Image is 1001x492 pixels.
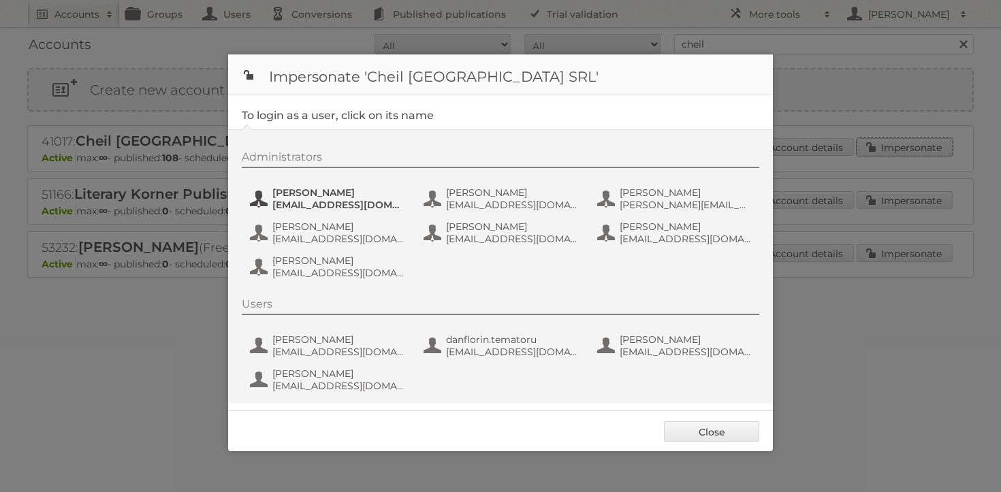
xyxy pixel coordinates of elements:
[272,255,404,267] span: [PERSON_NAME]
[446,346,578,358] span: [EMAIL_ADDRESS][DOMAIN_NAME]
[272,233,404,245] span: [EMAIL_ADDRESS][DOMAIN_NAME]
[272,346,404,358] span: [EMAIL_ADDRESS][DOMAIN_NAME]
[249,332,409,359] button: [PERSON_NAME] [EMAIL_ADDRESS][DOMAIN_NAME]
[446,186,578,199] span: [PERSON_NAME]
[249,185,409,212] button: [PERSON_NAME] [EMAIL_ADDRESS][DOMAIN_NAME]
[272,186,404,199] span: [PERSON_NAME]
[242,297,759,315] div: Users
[422,219,582,246] button: [PERSON_NAME] [EMAIL_ADDRESS][DOMAIN_NAME]
[596,185,756,212] button: [PERSON_NAME] [PERSON_NAME][EMAIL_ADDRESS][DOMAIN_NAME]
[620,333,752,346] span: [PERSON_NAME]
[272,199,404,211] span: [EMAIL_ADDRESS][DOMAIN_NAME]
[272,367,404,380] span: [PERSON_NAME]
[272,333,404,346] span: [PERSON_NAME]
[596,219,756,246] button: [PERSON_NAME] [EMAIL_ADDRESS][DOMAIN_NAME]
[446,333,578,346] span: danflorin.tematoru
[446,199,578,211] span: [EMAIL_ADDRESS][DOMAIN_NAME]
[620,186,752,199] span: [PERSON_NAME]
[596,332,756,359] button: [PERSON_NAME] [EMAIL_ADDRESS][DOMAIN_NAME]
[272,220,404,233] span: [PERSON_NAME]
[620,233,752,245] span: [EMAIL_ADDRESS][DOMAIN_NAME]
[272,380,404,392] span: [EMAIL_ADDRESS][DOMAIN_NAME]
[249,219,409,246] button: [PERSON_NAME] [EMAIL_ADDRESS][DOMAIN_NAME]
[446,233,578,245] span: [EMAIL_ADDRESS][DOMAIN_NAME]
[242,150,759,168] div: Administrators
[242,109,434,122] legend: To login as a user, click on its name
[422,185,582,212] button: [PERSON_NAME] [EMAIL_ADDRESS][DOMAIN_NAME]
[620,346,752,358] span: [EMAIL_ADDRESS][DOMAIN_NAME]
[446,220,578,233] span: [PERSON_NAME]
[664,421,759,442] a: Close
[422,332,582,359] button: danflorin.tematoru [EMAIL_ADDRESS][DOMAIN_NAME]
[249,253,409,280] button: [PERSON_NAME] [EMAIL_ADDRESS][DOMAIN_NAME]
[620,199,752,211] span: [PERSON_NAME][EMAIL_ADDRESS][DOMAIN_NAME]
[272,267,404,279] span: [EMAIL_ADDRESS][DOMAIN_NAME]
[249,366,409,393] button: [PERSON_NAME] [EMAIL_ADDRESS][DOMAIN_NAME]
[228,54,773,95] h1: Impersonate 'Cheil [GEOGRAPHIC_DATA] SRL'
[620,220,752,233] span: [PERSON_NAME]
